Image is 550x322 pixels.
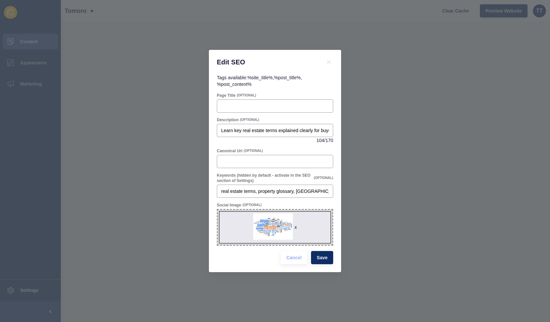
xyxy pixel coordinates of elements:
[217,148,242,154] label: Canonical Url
[217,58,317,66] h1: Edit SEO
[326,137,333,144] span: 170
[237,93,256,98] span: (OPTIONAL)
[217,117,239,123] label: Description
[311,251,333,264] button: Save
[295,224,297,231] div: x
[217,173,313,183] label: Keywords (hidden by default - activate in the SEO section of Settings)
[244,149,263,153] span: (OPTIONAL)
[281,251,307,264] button: Cancel
[217,82,252,87] code: %post_content%
[217,75,302,87] span: Tags available: , ,
[274,75,301,80] code: %post_title%
[314,176,333,180] span: (OPTIONAL)
[217,93,235,98] label: Page Title
[316,137,324,144] span: 104
[240,118,259,122] span: (OPTIONAL)
[317,254,328,261] span: Save
[217,202,241,208] label: Social Image
[242,203,261,207] span: (OPTIONAL)
[324,137,326,144] span: /
[286,254,301,261] span: Cancel
[248,75,273,80] code: %site_title%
